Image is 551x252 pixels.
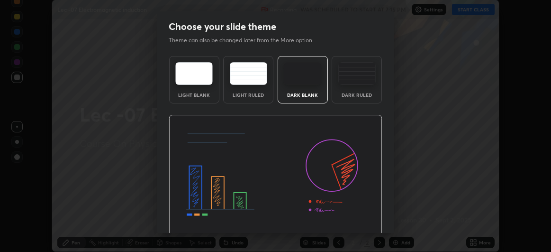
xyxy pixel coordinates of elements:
p: Theme can also be changed later from the More option [169,36,322,45]
img: darkRuledTheme.de295e13.svg [338,62,376,85]
div: Light Blank [175,93,213,97]
div: Dark Ruled [338,93,376,97]
div: Dark Blank [284,93,322,97]
img: lightRuledTheme.5fabf969.svg [230,62,267,85]
div: Light Ruled [229,93,267,97]
img: darkThemeBanner.d06ce4a2.svg [169,115,382,235]
img: darkTheme.f0cc69e5.svg [284,62,321,85]
img: lightTheme.e5ed3b09.svg [175,62,213,85]
h2: Choose your slide theme [169,20,276,33]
